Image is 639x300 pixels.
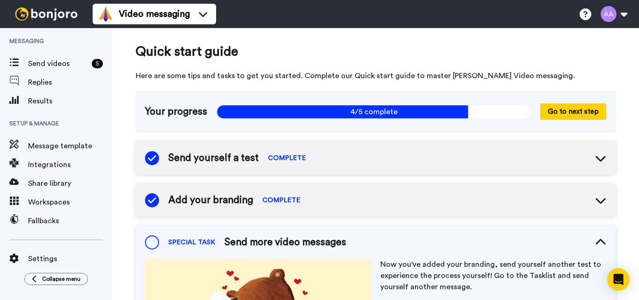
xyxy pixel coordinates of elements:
[28,215,112,227] span: Fallbacks
[42,275,80,283] span: Collapse menu
[262,196,300,205] span: COMPLETE
[98,7,113,22] img: vm-color.svg
[540,103,606,120] button: Go to next step
[11,7,81,21] img: bj-logo-header-white.svg
[145,105,207,119] span: Your progress
[28,253,112,264] span: Settings
[24,273,88,285] button: Collapse menu
[28,140,112,152] span: Message template
[28,95,112,107] span: Results
[28,58,88,69] span: Send videos
[92,59,103,68] div: 5
[28,77,112,88] span: Replies
[28,197,112,208] span: Workspaces
[217,105,531,119] span: 4/5 complete
[168,193,253,207] span: Add your branding
[607,268,630,291] div: Open Intercom Messenger
[119,7,190,21] span: Video messaging
[168,151,259,165] span: Send yourself a test
[28,178,112,189] span: Share library
[380,259,606,293] p: Now you've added your branding, send yourself another test to experience the process yourself! Go...
[225,235,346,249] span: Send more video messages
[28,159,112,170] span: Integrations
[136,42,616,61] span: Quick start guide
[268,154,306,163] span: COMPLETE
[168,238,215,247] span: SPECIAL TASK
[136,70,616,81] span: Here are some tips and tasks to get you started. Complete our Quick start guide to master [PERSON...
